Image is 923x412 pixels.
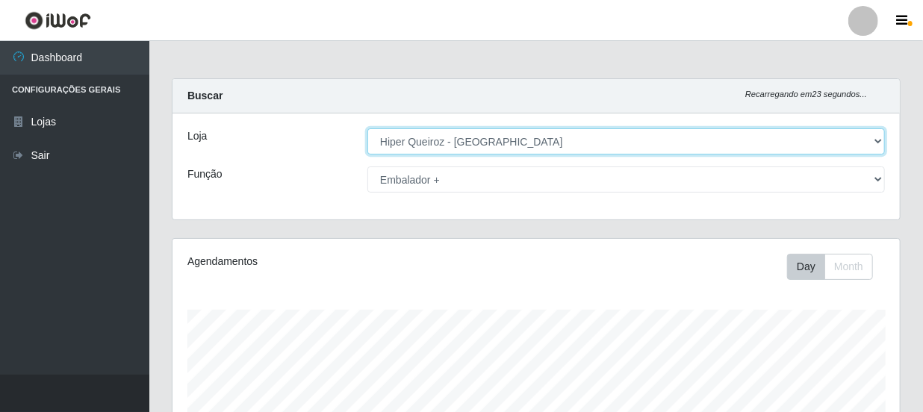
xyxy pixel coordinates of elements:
div: First group [787,254,873,280]
strong: Buscar [187,90,223,102]
label: Loja [187,128,207,144]
label: Função [187,166,223,182]
button: Day [787,254,825,280]
div: Agendamentos [187,254,465,269]
img: CoreUI Logo [25,11,91,30]
button: Month [824,254,873,280]
div: Toolbar with button groups [787,254,885,280]
i: Recarregando em 23 segundos... [745,90,867,99]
